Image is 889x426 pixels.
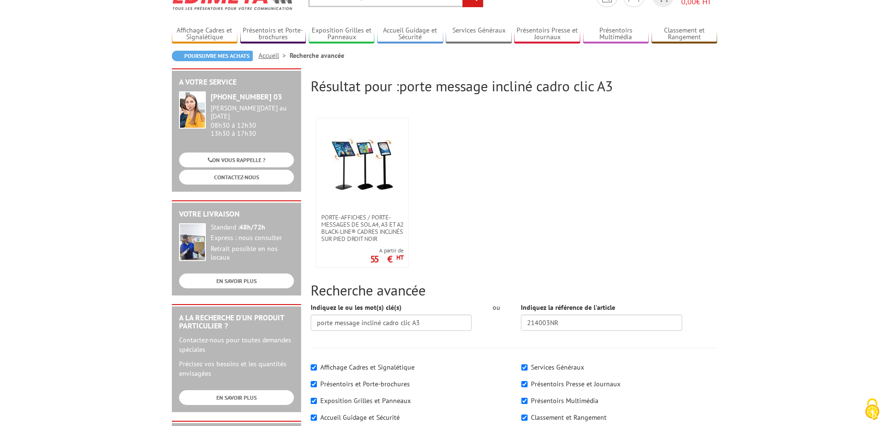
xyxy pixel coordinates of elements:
label: Classement et Rangement [531,413,607,422]
div: ou [486,303,506,312]
a: Poursuivre mes achats [172,51,253,61]
h2: A la recherche d'un produit particulier ? [179,314,294,330]
p: Précisez vos besoins et les quantités envisagées [179,359,294,378]
sup: HT [396,253,404,262]
img: Cookies (fenêtre modale) [860,397,884,421]
h2: A votre service [179,78,294,87]
a: Présentoirs et Porte-brochures [240,26,306,42]
input: Services Généraux [521,364,528,371]
input: Accueil Guidage et Sécurité [311,415,317,421]
img: widget-service.jpg [179,91,206,129]
a: Accueil Guidage et Sécurité [377,26,443,42]
h2: Votre livraison [179,210,294,218]
a: Affichage Cadres et Signalétique [172,26,238,42]
a: Présentoirs Multimédia [583,26,649,42]
p: Contactez-nous pour toutes demandes spéciales [179,335,294,354]
div: [PERSON_NAME][DATE] au [DATE] [211,104,294,120]
span: Porte-affiches / Porte-messages de sol A4, A3 et A2 Black-Line® cadres inclinés sur Pied Droit Noir [321,214,404,242]
button: Cookies (fenêtre modale) [855,393,889,426]
span: A partir de [370,247,404,254]
strong: 48h/72h [239,223,265,231]
img: Porte-affiches / Porte-messages de sol A4, A3 et A2 Black-Line® cadres inclinés sur Pied Droit Noir [331,132,394,195]
label: Exposition Grilles et Panneaux [320,396,411,405]
label: Affichage Cadres et Signalétique [320,363,415,371]
a: EN SAVOIR PLUS [179,273,294,288]
a: Accueil [259,51,290,60]
a: Exposition Grilles et Panneaux [309,26,375,42]
input: Présentoirs Multimédia [521,398,528,404]
a: Porte-affiches / Porte-messages de sol A4, A3 et A2 Black-Line® cadres inclinés sur Pied Droit Noir [316,214,408,242]
img: widget-livraison.jpg [179,223,206,261]
div: Retrait possible en nos locaux [211,245,294,262]
p: 55 € [370,256,404,262]
a: EN SAVOIR PLUS [179,390,294,405]
input: Affichage Cadres et Signalétique [311,364,317,371]
label: Accueil Guidage et Sécurité [320,413,400,422]
label: Présentoirs Presse et Journaux [531,380,620,388]
input: Exposition Grilles et Panneaux [311,398,317,404]
a: CONTACTEZ-NOUS [179,170,294,185]
label: Présentoirs Multimédia [531,396,598,405]
input: Présentoirs Presse et Journaux [521,381,528,387]
a: Services Généraux [446,26,512,42]
div: 08h30 à 12h30 13h30 à 17h30 [211,104,294,137]
li: Recherche avancée [290,51,344,60]
h2: Résultat pour : [311,78,718,94]
label: Indiquez la référence de l'article [521,303,615,312]
label: Indiquez le ou les mot(s) clé(s) [311,303,402,312]
input: Présentoirs et Porte-brochures [311,381,317,387]
a: Classement et Rangement [652,26,718,42]
input: Classement et Rangement [521,415,528,421]
div: Standard : [211,223,294,232]
a: ON VOUS RAPPELLE ? [179,153,294,167]
strong: [PHONE_NUMBER] 03 [211,92,282,101]
div: Express : nous consulter [211,234,294,242]
label: Présentoirs et Porte-brochures [320,380,410,388]
label: Services Généraux [531,363,584,371]
span: porte message incliné cadro clic A3 [399,76,613,95]
a: Présentoirs Presse et Journaux [514,26,580,42]
h2: Recherche avancée [311,282,718,298]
